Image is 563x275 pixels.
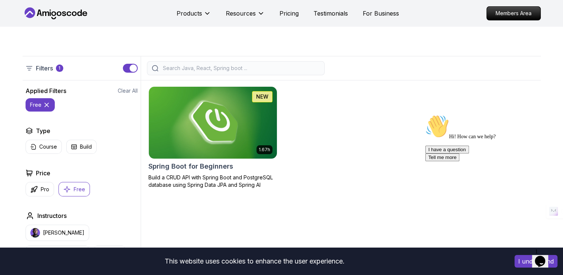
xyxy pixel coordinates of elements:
[177,9,202,18] p: Products
[26,245,89,262] button: instructor img[PERSON_NAME]
[487,7,540,20] p: Members Area
[66,140,97,154] button: Build
[3,22,73,28] span: Hi! How can we help?
[58,65,60,71] p: 1
[26,225,89,241] button: instructor img[PERSON_NAME]
[26,140,62,154] button: Course
[148,161,233,172] h2: Spring Boot for Beginners
[58,182,90,196] button: Free
[515,255,557,268] button: Accept cookies
[3,3,136,50] div: 👋Hi! How can we help?I have a questionTell me more
[36,64,53,73] p: Filters
[94,245,125,262] button: instructor imgAbz
[486,6,541,20] a: Members Area
[36,169,50,178] h2: Price
[26,98,55,112] button: free
[37,211,67,220] h2: Instructors
[30,228,40,238] img: instructor img
[145,85,280,160] img: Spring Boot for Beginners card
[118,87,138,95] button: Clear All
[6,253,503,269] div: This website uses cookies to enhance the user experience.
[363,9,399,18] a: For Business
[148,86,277,189] a: Spring Boot for Beginners card1.67hNEWSpring Boot for BeginnersBuild a CRUD API with Spring Boot ...
[314,9,348,18] a: Testimonials
[26,86,66,95] h2: Applied Filters
[80,143,92,150] p: Build
[74,186,85,193] p: Free
[41,186,49,193] p: Pro
[226,9,256,18] p: Resources
[43,229,84,236] p: [PERSON_NAME]
[279,9,299,18] a: Pricing
[161,64,320,72] input: Search Java, React, Spring boot ...
[148,174,277,189] p: Build a CRUD API with Spring Boot and PostgreSQL database using Spring Data JPA and Spring AI
[30,101,41,109] p: free
[259,147,270,153] p: 1.67h
[36,126,50,135] h2: Type
[422,112,556,242] iframe: chat widget
[177,9,211,24] button: Products
[39,143,57,150] p: Course
[256,93,268,100] p: NEW
[3,34,47,42] button: I have a question
[3,3,27,27] img: :wave:
[532,245,556,268] iframe: chat widget
[226,9,265,24] button: Resources
[26,182,54,196] button: Pro
[3,42,37,50] button: Tell me more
